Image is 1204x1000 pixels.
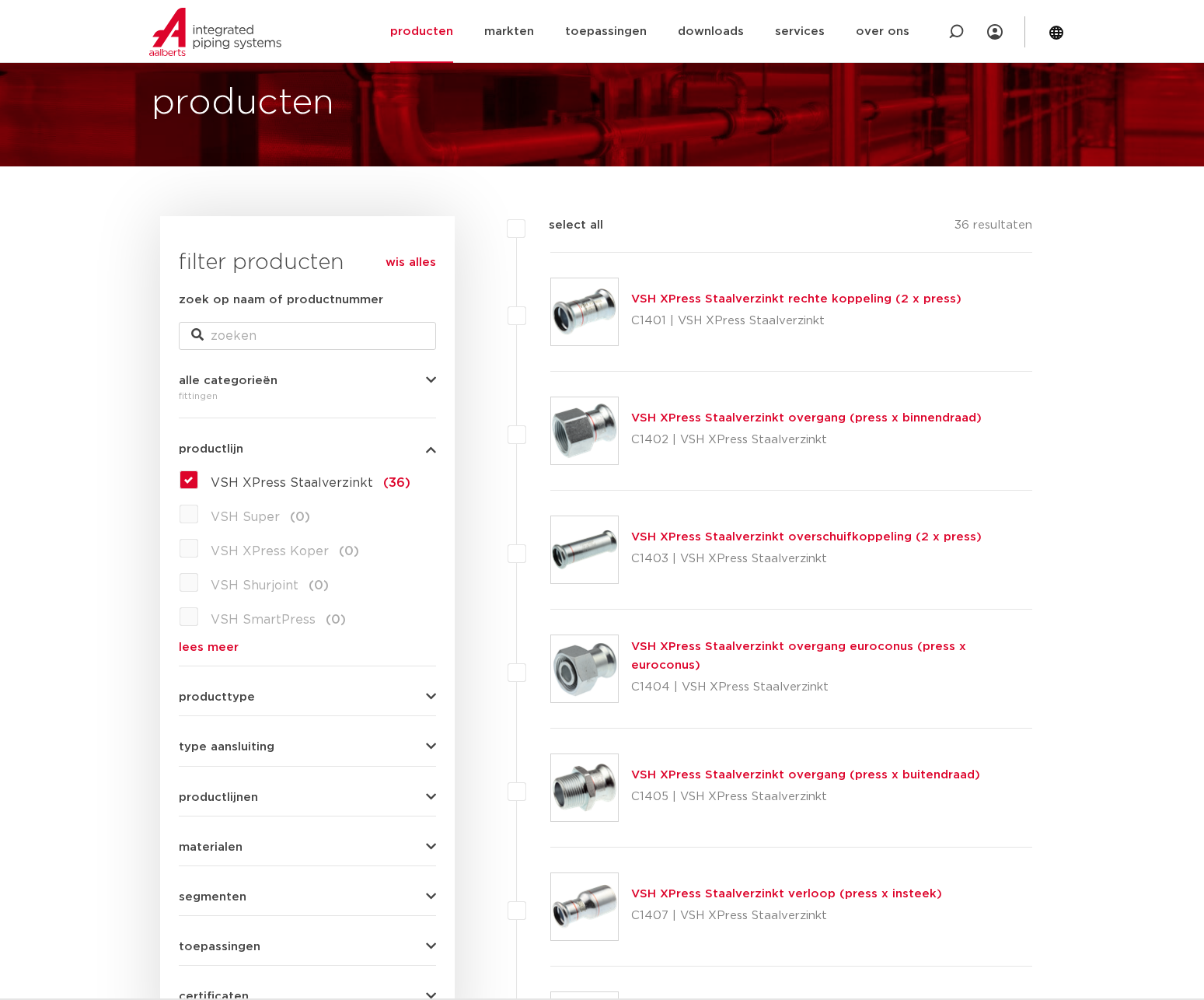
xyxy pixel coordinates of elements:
[179,375,436,386] button: alle categorieën
[309,579,329,592] span: (0)
[631,769,980,781] a: VSH XPress Staalverzinkt overgang (press x buitendraad)
[339,545,359,558] span: (0)
[179,841,436,853] button: materialen
[551,397,618,464] img: Thumbnail for VSH XPress Staalverzinkt overgang (press x binnendraad)
[386,253,436,272] a: wis alles
[954,216,1032,240] p: 36 resultaten
[326,614,346,626] span: (0)
[179,691,436,703] button: producttype
[211,477,373,489] span: VSH XPress Staalverzinkt
[179,841,243,853] span: materialen
[631,904,942,928] p: C1407 | VSH XPress Staalverzinkt
[631,547,982,572] p: C1403 | VSH XPress Staalverzinkt
[179,291,383,309] label: zoek op naam of productnummer
[551,635,618,702] img: Thumbnail for VSH XPress Staalverzinkt overgang euroconus (press x euroconus)
[631,309,961,334] p: C1401 | VSH XPress Staalverzinkt
[631,531,982,543] a: VSH XPress Staalverzinkt overschuifkoppeling (2 x press)
[179,642,436,653] a: lees meer
[211,511,280,523] span: VSH Super
[631,293,961,305] a: VSH XPress Staalverzinkt rechte koppeling (2 x press)
[290,511,310,523] span: (0)
[551,873,618,940] img: Thumbnail for VSH XPress Staalverzinkt verloop (press x insteek)
[631,675,1033,700] p: C1404 | VSH XPress Staalverzinkt
[211,545,329,558] span: VSH XPress Koper
[631,412,982,424] a: VSH XPress Staalverzinkt overgang (press x binnendraad)
[631,641,966,671] a: VSH XPress Staalverzinkt overgang euroconus (press x euroconus)
[179,941,260,953] span: toepassingen
[179,247,436,278] h3: filter producten
[179,741,436,753] button: type aansluiting
[211,614,316,626] span: VSH SmartPress
[179,443,243,455] span: productlijn
[152,79,334,128] h1: producten
[211,579,298,592] span: VSH Shurjoint
[179,443,436,455] button: productlijn
[179,741,274,753] span: type aansluiting
[179,691,255,703] span: producttype
[179,891,246,903] span: segmenten
[631,888,942,900] a: VSH XPress Staalverzinkt verloop (press x insteek)
[179,891,436,903] button: segmenten
[631,428,982,453] p: C1402 | VSH XPress Staalverzinkt
[631,785,980,809] p: C1405 | VSH XPress Staalverzinkt
[179,322,436,350] input: zoeken
[179,386,436,405] div: fittingen
[179,792,436,803] button: productlijnen
[383,477,410,489] span: (36)
[551,278,618,345] img: Thumbnail for VSH XPress Staalverzinkt rechte koppeling (2 x press)
[551,516,618,583] img: Thumbnail for VSH XPress Staalverzinkt overschuifkoppeling (2 x press)
[525,216,603,235] label: select all
[179,792,258,803] span: productlijnen
[179,375,277,386] span: alle categorieën
[551,754,618,821] img: Thumbnail for VSH XPress Staalverzinkt overgang (press x buitendraad)
[179,941,436,953] button: toepassingen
